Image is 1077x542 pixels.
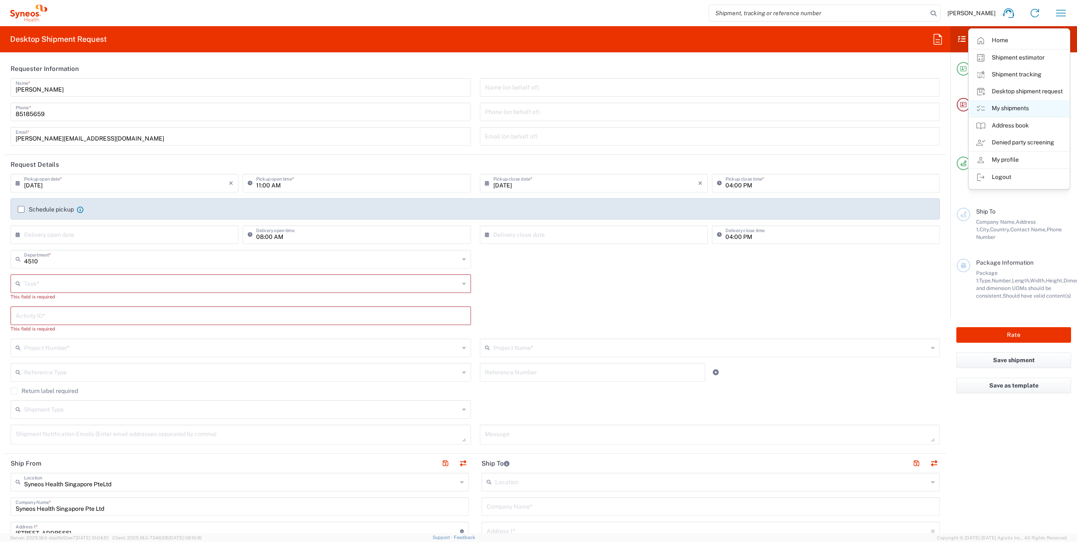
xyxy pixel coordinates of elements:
span: Width, [1030,277,1046,284]
button: Save shipment [956,352,1071,368]
a: My profile [969,152,1069,168]
span: Height, [1046,277,1063,284]
span: Copyright © [DATE]-[DATE] Agistix Inc., All Rights Reserved [937,534,1067,542]
h2: Ship To [482,459,509,468]
div: This field is required [11,325,471,333]
h2: Requester Information [11,65,79,73]
span: Client: 2025.18.0-7346316 [112,535,202,540]
span: Package 1: [976,270,998,284]
label: Return label required [11,388,78,394]
a: Denied party screening [969,134,1069,151]
a: Support [433,535,454,540]
span: Country, [990,226,1010,233]
a: Shipment tracking [969,66,1069,83]
span: Number, [992,277,1012,284]
button: Rate [956,327,1071,343]
a: Add Reference [710,366,722,378]
span: Server: 2025.18.0-daa1fe12ee7 [10,535,108,540]
span: Length, [1012,277,1030,284]
i: × [229,176,233,190]
span: [DATE] 08:10:16 [169,535,202,540]
a: Shipment estimator [969,49,1069,66]
span: Type, [979,277,992,284]
a: Desktop shipment request [969,83,1069,100]
button: Save as template [956,378,1071,393]
span: Company Name, [976,219,1016,225]
span: Package Information [976,259,1034,266]
span: [PERSON_NAME] [947,9,996,17]
h2: Desktop Shipment Request [10,34,107,44]
span: City, [980,226,990,233]
h2: Shipment Checklist [958,34,1041,44]
a: Feedback [454,535,475,540]
h2: Ship From [11,459,41,468]
span: [DATE] 10:04:51 [76,535,108,540]
a: Address book [969,117,1069,134]
a: Home [969,32,1069,49]
div: This field is required [11,293,471,301]
a: My shipments [969,100,1069,117]
i: × [698,176,703,190]
span: Ship To [976,208,996,215]
h2: Request Details [11,160,59,169]
span: Should have valid content(s) [1003,293,1071,299]
a: Logout [969,169,1069,186]
span: Contact Name, [1010,226,1047,233]
input: Shipment, tracking or reference number [709,5,928,21]
label: Schedule pickup [18,206,74,213]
